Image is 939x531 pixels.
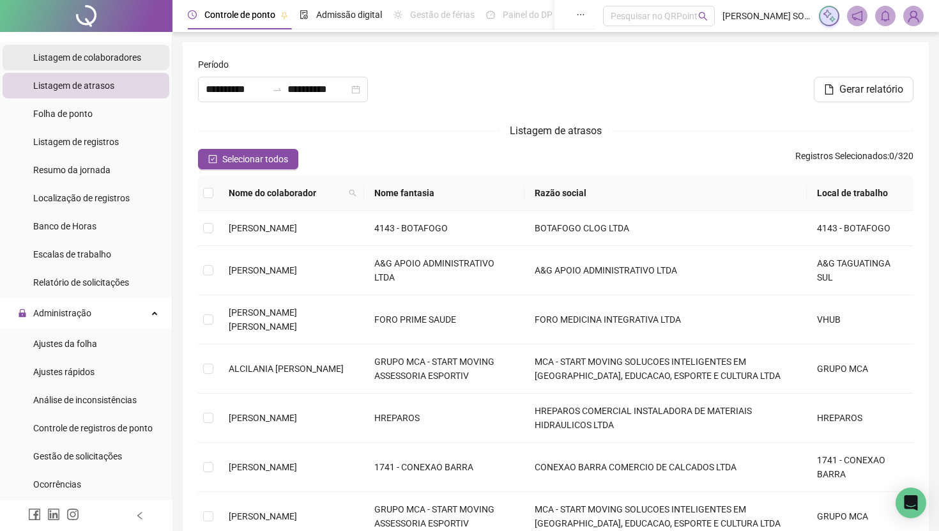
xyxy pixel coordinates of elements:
[880,10,891,22] span: bell
[33,308,91,318] span: Administração
[807,295,913,344] td: VHUB
[222,152,288,166] span: Selecionar todos
[524,176,807,211] th: Razão social
[33,137,119,147] span: Listagem de registros
[822,9,836,23] img: sparkle-icon.fc2bf0ac1784a2077858766a79e2daf3.svg
[229,223,297,233] span: [PERSON_NAME]
[393,10,402,19] span: sun
[204,10,275,20] span: Controle de ponto
[280,12,288,19] span: pushpin
[33,109,93,119] span: Folha de ponto
[364,394,524,443] td: HREPAROS
[33,367,95,377] span: Ajustes rápidos
[364,246,524,295] td: A&G APOIO ADMINISTRATIVO LTDA
[229,186,344,200] span: Nome do colaborador
[229,364,344,374] span: ALCILANIA [PERSON_NAME]
[824,84,834,95] span: file
[364,176,524,211] th: Nome fantasia
[33,193,130,203] span: Localização de registros
[188,10,197,19] span: clock-circle
[229,265,297,275] span: [PERSON_NAME]
[503,10,553,20] span: Painel do DP
[47,508,60,521] span: linkedin
[229,413,297,423] span: [PERSON_NAME]
[33,52,141,63] span: Listagem de colaboradores
[33,339,97,349] span: Ajustes da folha
[364,295,524,344] td: FORO PRIME SAUDE
[198,149,298,169] button: Selecionar todos
[851,10,863,22] span: notification
[524,295,807,344] td: FORO MEDICINA INTEGRATIVA LTDA
[18,309,27,318] span: lock
[524,211,807,246] td: BOTAFOGO CLOG LTDA
[33,249,111,259] span: Escalas de trabalho
[795,151,887,161] span: Registros Selecionados
[33,221,96,231] span: Banco de Horas
[28,508,41,521] span: facebook
[346,183,359,203] span: search
[486,10,495,19] span: dashboard
[510,125,602,137] span: Listagem de atrasos
[33,277,129,288] span: Relatório de solicitações
[896,488,926,518] div: Open Intercom Messenger
[904,6,923,26] img: 67889
[839,82,903,97] span: Gerar relatório
[807,211,913,246] td: 4143 - BOTAFOGO
[524,443,807,492] td: CONEXAO BARRA COMERCIO DE CALCADOS LTDA
[807,443,913,492] td: 1741 - CONEXAO BARRA
[698,12,708,21] span: search
[364,344,524,394] td: GRUPO MCA - START MOVING ASSESSORIA ESPORTIV
[807,176,913,211] th: Local de trabalho
[349,189,356,197] span: search
[229,462,297,472] span: [PERSON_NAME]
[300,10,309,19] span: file-done
[33,479,81,489] span: Ocorrências
[524,344,807,394] td: MCA - START MOVING SOLUCOES INTELIGENTES EM [GEOGRAPHIC_DATA], EDUCACAO, ESPORTE E CULTURA LTDA
[576,10,585,19] span: ellipsis
[807,246,913,295] td: A&G TAGUATINGA SUL
[364,211,524,246] td: 4143 - BOTAFOGO
[524,246,807,295] td: A&G APOIO ADMINISTRATIVO LTDA
[316,10,382,20] span: Admissão digital
[410,10,475,20] span: Gestão de férias
[66,508,79,521] span: instagram
[795,149,913,169] span: : 0 / 320
[33,81,114,91] span: Listagem de atrasos
[814,77,913,102] button: Gerar relatório
[229,511,297,521] span: [PERSON_NAME]
[229,307,297,332] span: [PERSON_NAME] [PERSON_NAME]
[807,394,913,443] td: HREPAROS
[364,443,524,492] td: 1741 - CONEXAO BARRA
[33,423,153,433] span: Controle de registros de ponto
[272,84,282,95] span: swap-right
[807,344,913,394] td: GRUPO MCA
[198,58,229,72] span: Período
[33,165,111,175] span: Resumo da jornada
[272,84,282,95] span: to
[33,451,122,461] span: Gestão de solicitações
[524,394,807,443] td: HREPAROS COMERCIAL INSTALADORA DE MATERIAIS HIDRAULICOS LTDA
[33,395,137,405] span: Análise de inconsistências
[135,511,144,520] span: left
[208,155,217,164] span: check-square
[722,9,811,23] span: [PERSON_NAME] SOLUCOES EM FOLHA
